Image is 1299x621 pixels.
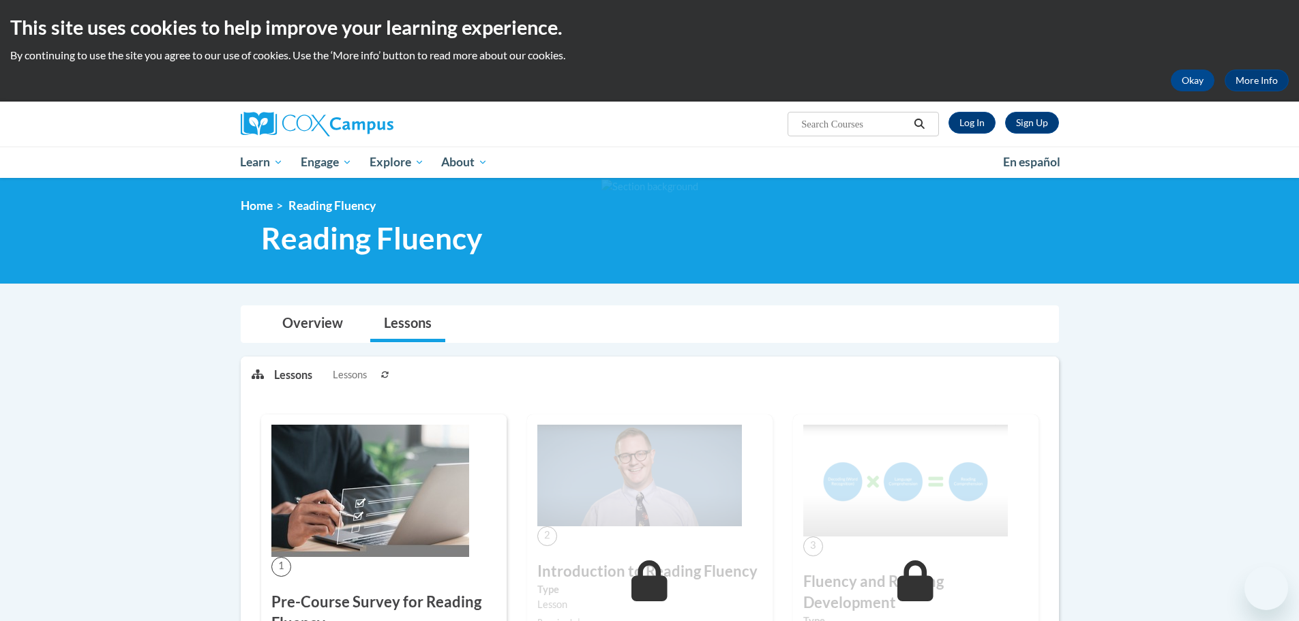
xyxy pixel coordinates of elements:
a: Engage [292,147,361,178]
a: Overview [269,306,357,342]
span: Explore [370,154,424,170]
iframe: Button to launch messaging window [1244,566,1288,610]
a: Lessons [370,306,445,342]
a: About [432,147,496,178]
span: Reading Fluency [261,220,482,256]
a: Home [241,198,273,213]
img: Course Image [271,425,469,557]
span: Engage [301,154,352,170]
a: Explore [361,147,433,178]
div: Main menu [220,147,1079,178]
span: Learn [240,154,283,170]
a: Log In [949,112,996,134]
span: 3 [803,536,823,556]
input: Search Courses [800,116,909,132]
a: En español [994,148,1069,177]
h3: Fluency and Reading Development [803,571,1028,614]
img: Course Image [803,425,1008,536]
a: Register [1005,112,1059,134]
img: Section background [601,179,698,194]
label: Type [537,582,762,597]
a: Learn [232,147,293,178]
p: Lessons [274,367,312,382]
span: 2 [537,526,557,546]
h3: Introduction to Reading Fluency [537,561,762,582]
button: Search [909,116,929,132]
span: About [441,154,488,170]
p: By continuing to use the site you agree to our use of cookies. Use the ‘More info’ button to read... [10,48,1289,63]
img: Cox Campus [241,112,393,136]
span: 1 [271,557,291,577]
span: Reading Fluency [288,198,376,213]
img: Course Image [537,425,742,526]
h2: This site uses cookies to help improve your learning experience. [10,14,1289,41]
div: Lesson [537,597,762,612]
button: Okay [1171,70,1214,91]
a: More Info [1225,70,1289,91]
span: Lessons [333,367,367,382]
span: En español [1003,155,1060,169]
a: Cox Campus [241,112,500,136]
